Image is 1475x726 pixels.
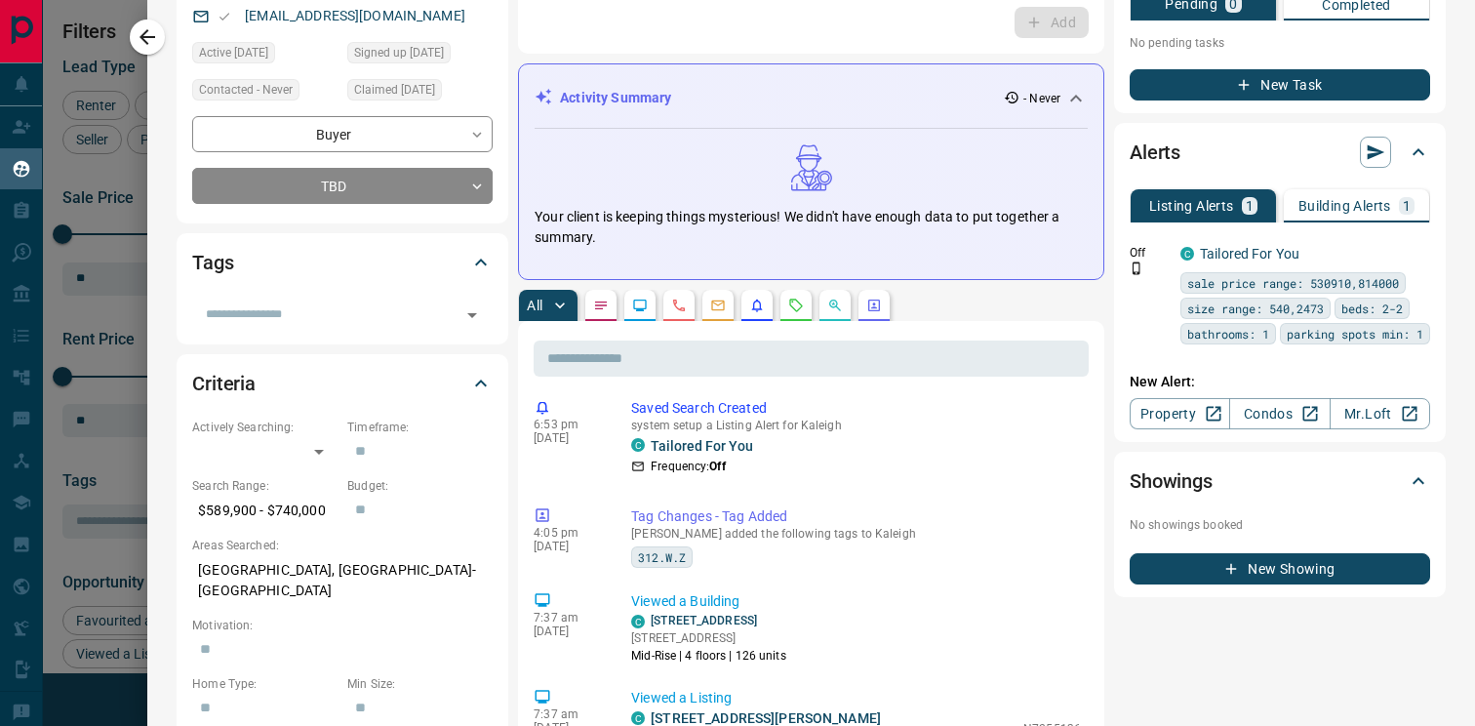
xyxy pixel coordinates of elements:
span: Signed up [DATE] [354,43,444,62]
p: 1 [1403,199,1411,213]
p: Search Range: [192,477,338,495]
span: Contacted - Never [199,80,293,100]
div: Showings [1130,458,1430,504]
p: Viewed a Building [631,591,1081,612]
a: Mr.Loft [1330,398,1430,429]
svg: Calls [671,298,687,313]
svg: Notes [593,298,609,313]
button: New Showing [1130,553,1430,585]
p: New Alert: [1130,372,1430,392]
span: parking spots min: 1 [1287,324,1423,343]
div: Buyer [192,116,493,152]
p: [STREET_ADDRESS] [631,629,786,647]
p: Home Type: [192,675,338,693]
div: Sat Oct 28 2023 [347,42,493,69]
p: - Never [1023,90,1060,107]
a: Tailored For You [651,438,753,454]
p: Mid-Rise | 4 floors | 126 units [631,647,786,665]
span: beds: 2-2 [1341,299,1403,318]
h2: Criteria [192,368,256,399]
svg: Opportunities [827,298,843,313]
button: New Task [1130,69,1430,101]
div: Alerts [1130,129,1430,176]
span: sale price range: 530910,814000 [1187,273,1399,293]
p: 6:53 pm [534,418,602,431]
svg: Email Valid [218,10,231,23]
svg: Emails [710,298,726,313]
p: Saved Search Created [631,398,1081,419]
div: Activity Summary- Never [535,80,1088,116]
h2: Tags [192,247,233,278]
div: TBD [192,168,493,204]
a: [STREET_ADDRESS][PERSON_NAME] [651,710,881,726]
div: condos.ca [631,438,645,452]
a: Tailored For You [1200,246,1299,262]
p: Listing Alerts [1149,199,1234,213]
svg: Lead Browsing Activity [632,298,648,313]
span: bathrooms: 1 [1187,324,1269,343]
div: condos.ca [631,711,645,725]
div: condos.ca [631,615,645,628]
div: Criteria [192,360,493,407]
div: Wed Oct 08 2025 [347,79,493,106]
p: Activity Summary [560,88,671,108]
p: Actively Searching: [192,419,338,436]
p: $589,900 - $740,000 [192,495,338,527]
p: 7:37 am [534,707,602,721]
svg: Push Notification Only [1130,262,1143,275]
p: 1 [1246,199,1254,213]
h2: Showings [1130,465,1213,497]
p: No pending tasks [1130,28,1430,58]
p: Motivation: [192,617,493,634]
div: Tags [192,239,493,286]
button: Open [458,302,486,329]
a: Property [1130,398,1230,429]
p: Your client is keeping things mysterious! We didn't have enough data to put together a summary. [535,207,1088,248]
p: 7:37 am [534,611,602,625]
p: Min Size: [347,675,493,693]
p: No showings booked [1130,516,1430,534]
span: Active [DATE] [199,43,268,62]
p: [DATE] [534,540,602,553]
svg: Requests [788,298,804,313]
p: [DATE] [534,431,602,445]
a: [STREET_ADDRESS] [651,614,757,627]
span: size range: 540,2473 [1187,299,1324,318]
p: 4:05 pm [534,526,602,540]
p: [PERSON_NAME] added the following tags to Kaleigh [631,527,1081,541]
p: Frequency: [651,458,725,475]
div: Mon Oct 30 2023 [192,42,338,69]
p: Timeframe: [347,419,493,436]
p: Off [1130,244,1169,262]
span: Claimed [DATE] [354,80,435,100]
p: system setup a Listing Alert for Kaleigh [631,419,1081,432]
svg: Agent Actions [866,298,882,313]
p: All [527,299,542,312]
h2: Alerts [1130,137,1180,168]
p: Areas Searched: [192,537,493,554]
a: Condos [1229,398,1330,429]
p: Viewed a Listing [631,688,1081,708]
a: [EMAIL_ADDRESS][DOMAIN_NAME] [245,8,465,23]
svg: Listing Alerts [749,298,765,313]
p: Budget: [347,477,493,495]
p: [GEOGRAPHIC_DATA], [GEOGRAPHIC_DATA]-[GEOGRAPHIC_DATA] [192,554,493,607]
strong: Off [709,460,725,473]
p: Tag Changes - Tag Added [631,506,1081,527]
p: Building Alerts [1298,199,1391,213]
div: condos.ca [1180,247,1194,261]
span: 312.W.Z [638,547,686,567]
p: [DATE] [534,625,602,638]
